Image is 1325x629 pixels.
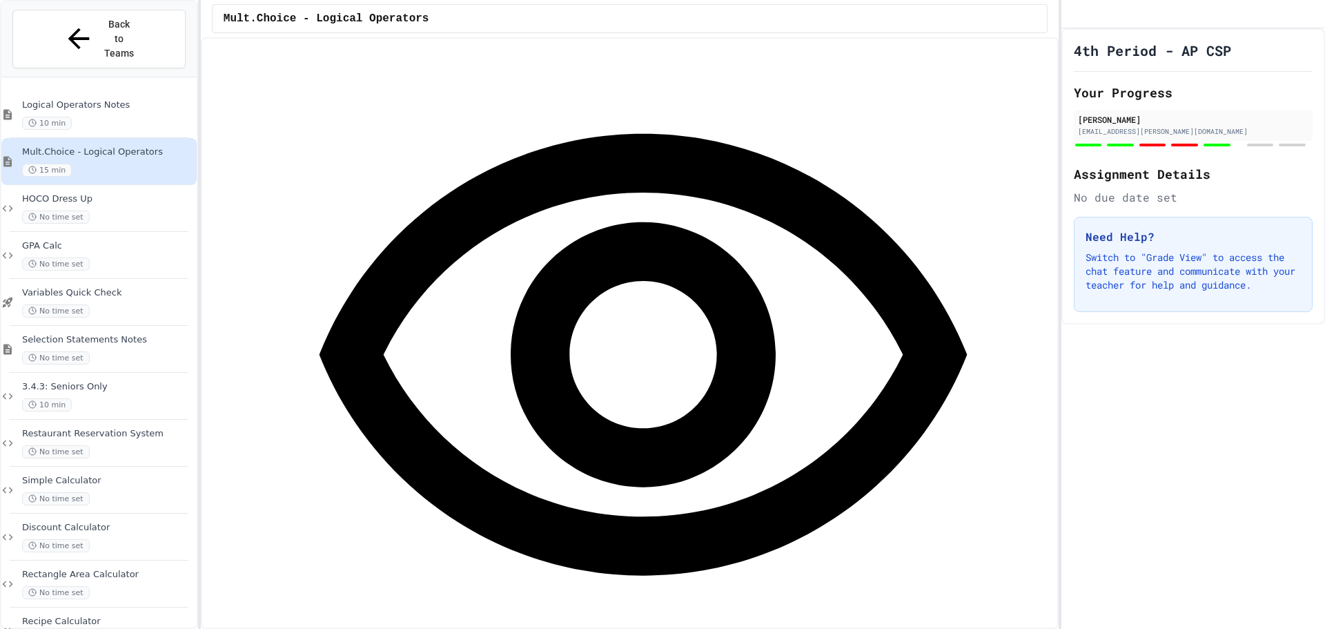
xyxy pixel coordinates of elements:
[1074,189,1313,206] div: No due date set
[1074,83,1313,102] h2: Your Progress
[22,569,194,581] span: Rectangle Area Calculator
[22,240,194,252] span: GPA Calc
[22,539,90,552] span: No time set
[22,351,90,365] span: No time set
[22,475,194,487] span: Simple Calculator
[22,146,194,158] span: Mult.Choice - Logical Operators
[22,99,194,111] span: Logical Operators Notes
[22,258,90,271] span: No time set
[1074,164,1313,184] h2: Assignment Details
[22,428,194,440] span: Restaurant Reservation System
[22,398,72,412] span: 10 min
[22,616,194,628] span: Recipe Calculator
[22,211,90,224] span: No time set
[1086,251,1301,292] p: Switch to "Grade View" to access the chat feature and communicate with your teacher for help and ...
[22,334,194,346] span: Selection Statements Notes
[22,117,72,130] span: 10 min
[103,17,135,61] span: Back to Teams
[1086,229,1301,245] h3: Need Help?
[22,381,194,393] span: 3.4.3: Seniors Only
[22,304,90,318] span: No time set
[22,287,194,299] span: Variables Quick Check
[224,10,429,27] span: Mult.Choice - Logical Operators
[22,193,194,205] span: HOCO Dress Up
[12,10,186,68] button: Back to Teams
[22,586,90,599] span: No time set
[1078,126,1308,137] div: [EMAIL_ADDRESS][PERSON_NAME][DOMAIN_NAME]
[1078,113,1308,126] div: [PERSON_NAME]
[22,492,90,505] span: No time set
[22,164,72,177] span: 15 min
[22,445,90,458] span: No time set
[1074,41,1231,60] h1: 4th Period - AP CSP
[22,522,194,534] span: Discount Calculator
